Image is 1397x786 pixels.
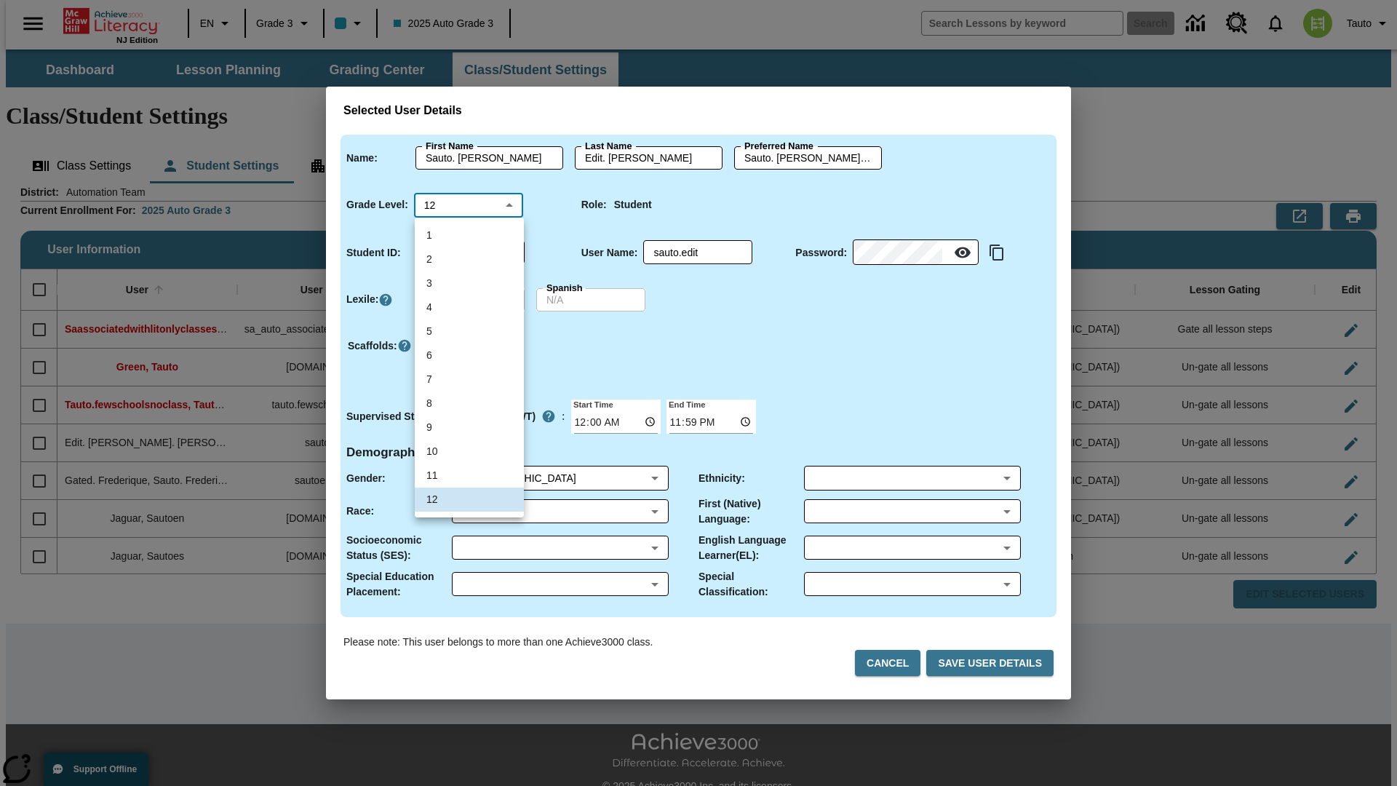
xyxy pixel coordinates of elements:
[415,319,524,344] li: 5
[415,464,524,488] li: 11
[415,344,524,368] li: 6
[415,247,524,271] li: 2
[415,416,524,440] li: 9
[415,392,524,416] li: 8
[415,295,524,319] li: 4
[415,271,524,295] li: 3
[415,368,524,392] li: 7
[415,488,524,512] li: 12
[415,440,524,464] li: 10
[415,223,524,247] li: 1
